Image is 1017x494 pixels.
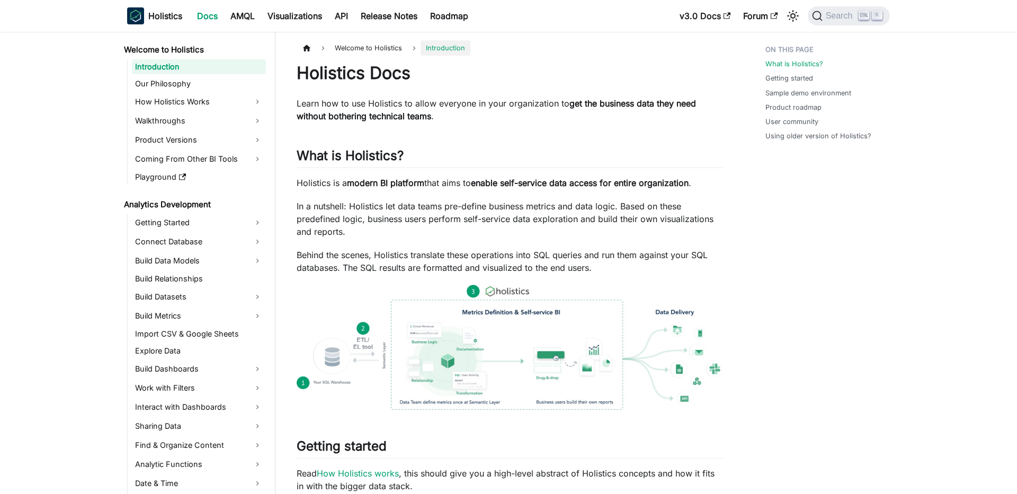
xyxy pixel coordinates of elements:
[121,42,266,57] a: Welcome to Holistics
[132,93,266,110] a: How Holistics Works
[765,131,871,141] a: Using older version of Holistics?
[132,76,266,91] a: Our Philosophy
[471,178,689,188] strong: enable self-service data access for entire organization
[132,252,266,269] a: Build Data Models
[132,59,266,74] a: Introduction
[297,63,723,84] h1: Holistics Docs
[132,307,266,324] a: Build Metrics
[132,327,266,341] a: Import CSV & Google Sheets
[765,88,851,98] a: Sample demo environment
[132,360,266,377] a: Build Dashboards
[132,437,266,454] a: Find & Organize Content
[132,456,266,473] a: Analytic Functions
[823,11,859,21] span: Search
[132,151,266,167] a: Coming From Other BI Tools
[127,7,144,24] img: Holistics
[765,59,823,69] a: What is Holistics?
[132,343,266,358] a: Explore Data
[132,399,266,416] a: Interact with Dashboards
[132,233,266,250] a: Connect Database
[132,271,266,286] a: Build Relationships
[737,7,784,24] a: Forum
[132,170,266,184] a: Playground
[117,32,275,494] nav: Docs sidebar
[317,468,399,479] a: How Holistics works
[132,214,266,231] a: Getting Started
[297,438,723,458] h2: Getting started
[261,7,328,24] a: Visualizations
[132,131,266,148] a: Product Versions
[329,40,407,56] span: Welcome to Holistics
[765,73,813,83] a: Getting started
[765,102,822,112] a: Product roadmap
[297,177,723,189] p: Holistics is a that aims to .
[297,97,723,122] p: Learn how to use Holistics to allow everyone in your organization to .
[132,288,266,305] a: Build Datasets
[127,7,182,24] a: HolisticsHolistics
[297,285,723,410] img: How Holistics fits in your Data Stack
[297,40,317,56] a: Home page
[297,249,723,274] p: Behind the scenes, Holistics translate these operations into SQL queries and run them against you...
[132,418,266,435] a: Sharing Data
[297,200,723,238] p: In a nutshell: Holistics let data teams pre-define business metrics and data logic. Based on thes...
[121,197,266,212] a: Analytics Development
[224,7,261,24] a: AMQL
[872,11,882,20] kbd: K
[347,178,424,188] strong: modern BI platform
[297,40,723,56] nav: Breadcrumbs
[673,7,737,24] a: v3.0 Docs
[765,117,818,127] a: User community
[808,6,890,25] button: Search (Ctrl+K)
[148,10,182,22] b: Holistics
[784,7,801,24] button: Switch between dark and light mode (currently light mode)
[354,7,424,24] a: Release Notes
[421,40,470,56] span: Introduction
[132,475,266,492] a: Date & Time
[191,7,224,24] a: Docs
[297,148,723,168] h2: What is Holistics?
[328,7,354,24] a: API
[132,380,266,396] a: Work with Filters
[297,467,723,492] p: Read , this should give you a high-level abstract of Holistics concepts and how it fits in with t...
[132,112,266,129] a: Walkthroughs
[424,7,475,24] a: Roadmap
